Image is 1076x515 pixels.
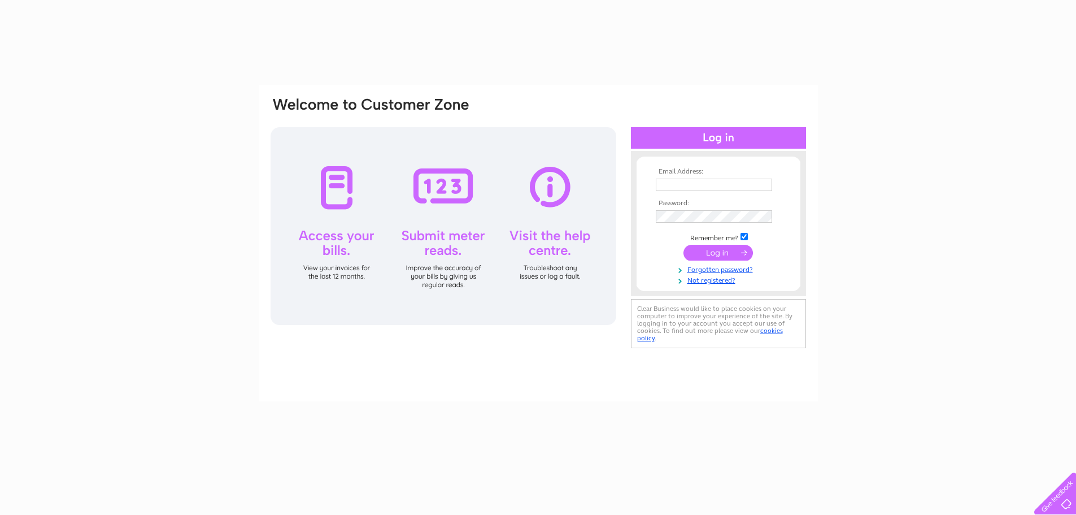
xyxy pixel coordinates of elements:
div: Clear Business would like to place cookies on your computer to improve your experience of the sit... [631,299,806,348]
th: Password: [653,200,784,207]
a: Forgotten password? [656,263,784,274]
th: Email Address: [653,168,784,176]
a: Not registered? [656,274,784,285]
td: Remember me? [653,231,784,243]
input: Submit [683,245,753,261]
a: cookies policy [637,327,783,342]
